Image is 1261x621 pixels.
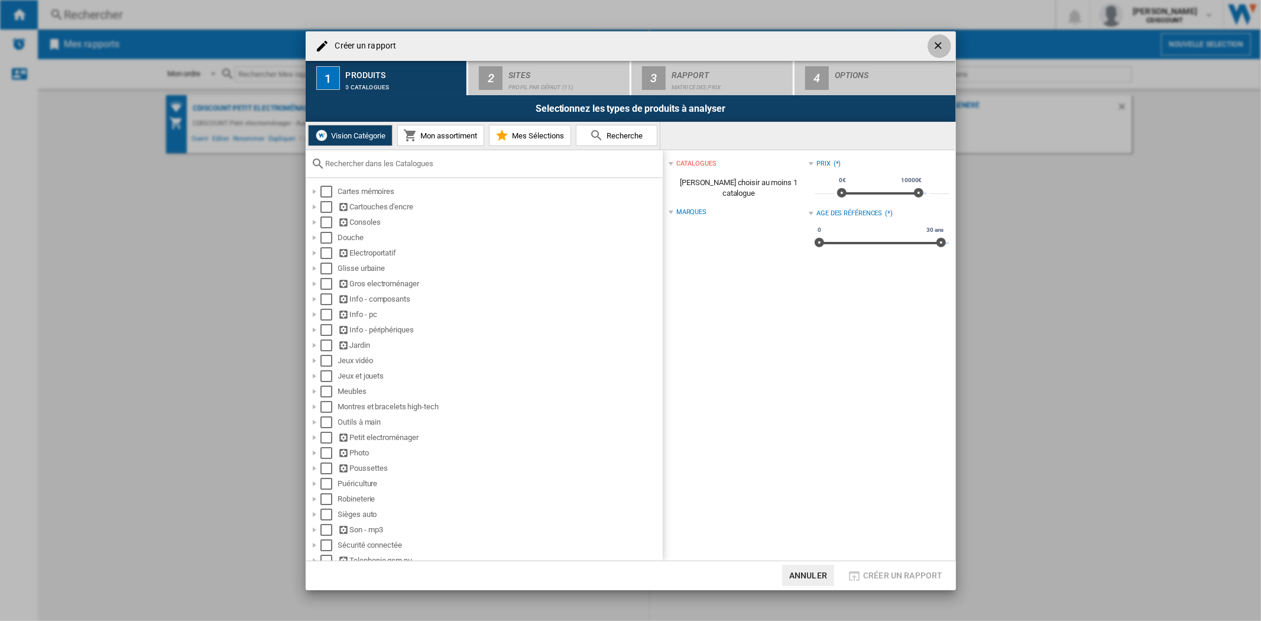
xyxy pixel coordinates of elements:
div: Selectionnez les types de produits à analyser [306,95,956,122]
h4: Créer un rapport [329,40,397,52]
button: Recherche [576,125,657,146]
span: 0€ [837,176,848,185]
div: Sièges auto [338,509,661,520]
md-checkbox: Select [320,447,338,459]
md-checkbox: Select [320,509,338,520]
span: Mes Sélections [510,131,565,140]
div: Prix [816,159,831,169]
span: Mon assortiment [418,131,478,140]
md-checkbox: Select [320,263,338,274]
div: Photo [338,447,661,459]
div: Meubles [338,386,661,397]
div: Jeux vidéo [338,355,661,367]
div: Douche [338,232,661,244]
md-checkbox: Select [320,355,338,367]
div: Marques [676,208,706,217]
div: Options [835,66,951,78]
div: Jeux et jouets [338,370,661,382]
span: 30 ans [925,225,945,235]
img: wiser-icon-white.png [315,128,329,143]
button: 1 Produits 0 catalogues [306,61,468,95]
md-checkbox: Select [320,370,338,382]
div: 3 [642,66,666,90]
div: Robineterie [338,493,661,505]
div: Info - pc [338,309,661,321]
md-checkbox: Select [320,324,338,336]
button: getI18NText('BUTTONS.CLOSE_DIALOG') [928,34,951,58]
input: Rechercher dans les Catalogues [326,159,657,168]
div: Gros electroménager [338,278,661,290]
md-checkbox: Select [320,216,338,228]
div: Montres et bracelets high-tech [338,401,661,413]
div: Consoles [338,216,661,228]
button: Mon assortiment [397,125,484,146]
md-checkbox: Select [320,401,338,413]
md-checkbox: Select [320,539,338,551]
div: Jardin [338,339,661,351]
div: 2 [479,66,503,90]
div: Glisse urbaine [338,263,661,274]
div: Age des références [816,209,882,218]
md-checkbox: Select [320,524,338,536]
md-checkbox: Select [320,462,338,474]
div: Sites [508,66,625,78]
md-checkbox: Select [320,416,338,428]
button: 3 Rapport Matrice des prix [631,61,794,95]
md-checkbox: Select [320,339,338,351]
md-checkbox: Select [320,309,338,321]
div: Profil par défaut (11) [508,78,625,90]
span: [PERSON_NAME] choisir au moins 1 catalogue [669,172,809,205]
md-checkbox: Select [320,432,338,444]
md-checkbox: Select [320,555,338,567]
md-checkbox: Select [320,201,338,213]
div: Telephonie gsm nu [338,555,661,567]
div: Electroportatif [338,247,661,259]
div: Info - composants [338,293,661,305]
div: Produits [346,66,462,78]
div: Son - mp3 [338,524,661,536]
md-checkbox: Select [320,278,338,290]
div: Outils à main [338,416,661,428]
md-checkbox: Select [320,493,338,505]
button: Créer un rapport [844,565,946,586]
md-checkbox: Select [320,247,338,259]
div: Puériculture [338,478,661,490]
button: 4 Options [795,61,956,95]
div: catalogues [676,159,717,169]
span: 10000€ [899,176,923,185]
div: Info - périphériques [338,324,661,336]
button: Annuler [782,565,834,586]
div: Cartouches d'encre [338,201,661,213]
button: 2 Sites Profil par défaut (11) [468,61,631,95]
div: Cartes mémoires [338,186,661,198]
button: Vision Catégorie [308,125,393,146]
md-checkbox: Select [320,293,338,305]
span: Créer un rapport [863,571,942,580]
md-checkbox: Select [320,186,338,198]
md-checkbox: Select [320,478,338,490]
md-checkbox: Select [320,386,338,397]
span: Recherche [604,131,643,140]
div: 4 [805,66,829,90]
md-checkbox: Select [320,232,338,244]
div: Rapport [672,66,788,78]
ng-md-icon: getI18NText('BUTTONS.CLOSE_DIALOG') [932,40,946,54]
button: Mes Sélections [489,125,571,146]
div: 0 catalogues [346,78,462,90]
div: 1 [316,66,340,90]
span: 0 [816,225,823,235]
div: Matrice des prix [672,78,788,90]
div: Sécurité connectée [338,539,661,551]
div: Petit electroménager [338,432,661,444]
span: Vision Catégorie [329,131,386,140]
div: Poussettes [338,462,661,474]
